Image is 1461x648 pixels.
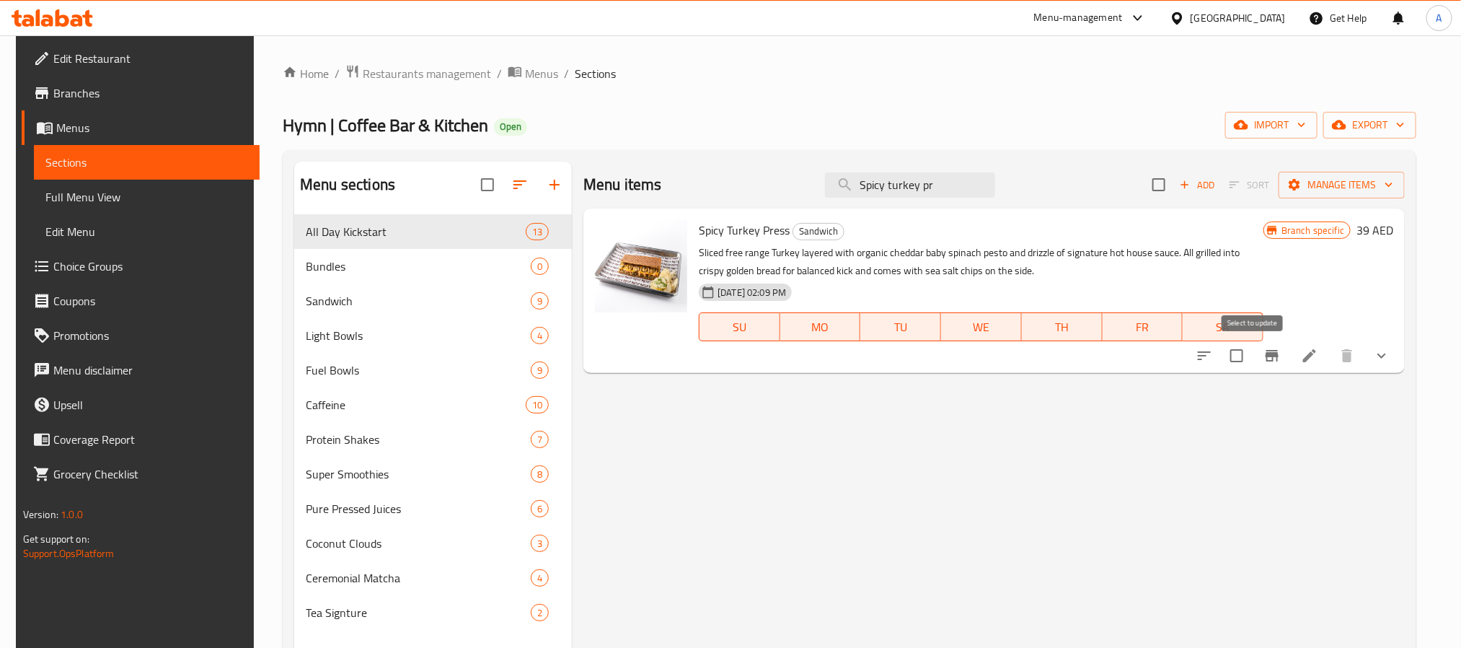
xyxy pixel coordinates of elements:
[53,431,248,448] span: Coverage Report
[1034,9,1123,27] div: Menu-management
[53,50,248,67] span: Edit Restaurant
[1364,338,1399,373] button: show more
[503,167,537,202] span: Sort sections
[531,258,549,275] div: items
[537,167,572,202] button: Add section
[526,223,549,240] div: items
[531,362,549,379] div: items
[345,64,491,83] a: Restaurants management
[1330,338,1364,373] button: delete
[22,318,260,353] a: Promotions
[531,468,548,481] span: 8
[22,284,260,318] a: Coupons
[294,249,572,284] div: Bundles0
[825,172,995,198] input: search
[531,292,549,310] div: items
[531,572,548,585] span: 4
[56,119,248,136] span: Menus
[294,214,572,249] div: All Day Kickstart13
[306,500,531,517] span: Pure Pressed Juices
[947,317,1016,338] span: WE
[531,535,549,552] div: items
[53,292,248,310] span: Coupons
[497,65,502,82] li: /
[494,121,527,133] span: Open
[23,544,115,563] a: Support.OpsPlatform
[61,505,83,524] span: 1.0.0
[283,64,1416,83] nav: breadcrumb
[531,569,549,587] div: items
[575,65,616,82] span: Sections
[1323,112,1416,139] button: export
[1103,312,1183,341] button: FR
[1373,347,1390,364] svg: Show Choices
[23,505,58,524] span: Version:
[583,174,662,196] h2: Menu items
[22,110,260,145] a: Menus
[941,312,1022,341] button: WE
[705,317,774,338] span: SU
[786,317,855,338] span: MO
[472,170,503,200] span: Select all sections
[335,65,340,82] li: /
[1183,312,1263,341] button: SA
[564,65,569,82] li: /
[294,284,572,318] div: Sandwich9
[531,537,548,551] span: 3
[45,154,248,171] span: Sections
[699,244,1263,280] p: Sliced free range Turkey layered with organic cheddar baby spinach pesto and drizzle of signature...
[45,223,248,240] span: Edit Menu
[306,465,531,483] span: Super Smoothies
[508,64,558,83] a: Menus
[306,569,531,587] span: Ceremonial Matcha
[1022,312,1103,341] button: TH
[1276,224,1350,237] span: Branch specific
[494,118,527,136] div: Open
[531,604,549,621] div: items
[22,353,260,388] a: Menu disclaimer
[699,219,790,241] span: Spicy Turkey Press
[53,84,248,102] span: Branches
[1290,176,1393,194] span: Manage items
[306,396,526,413] span: Caffeine
[294,209,572,636] nav: Menu sections
[531,502,548,516] span: 6
[53,396,248,413] span: Upsell
[1187,338,1222,373] button: sort-choices
[531,327,549,344] div: items
[306,431,531,448] span: Protein Shakes
[34,180,260,214] a: Full Menu View
[294,595,572,630] div: Tea Signture2
[1279,172,1405,198] button: Manage items
[306,292,531,310] span: Sandwich
[699,312,780,341] button: SU
[306,327,531,344] div: Light Bowls
[283,65,329,82] a: Home
[53,258,248,275] span: Choice Groups
[531,364,548,377] span: 9
[860,312,941,341] button: TU
[1220,174,1279,196] span: Select section first
[1436,10,1442,26] span: A
[1237,116,1306,134] span: import
[526,396,549,413] div: items
[306,535,531,552] span: Coconut Clouds
[1225,112,1317,139] button: import
[1188,317,1258,338] span: SA
[1174,174,1220,196] button: Add
[294,561,572,595] div: Ceremonial Matcha4
[53,327,248,344] span: Promotions
[294,353,572,388] div: Fuel Bowls9
[531,433,548,447] span: 7
[22,388,260,422] a: Upsell
[306,258,531,275] span: Bundles
[595,220,687,312] img: Spicy Turkey Press
[306,362,531,379] div: Fuel Bowls
[306,604,531,621] span: Tea Signture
